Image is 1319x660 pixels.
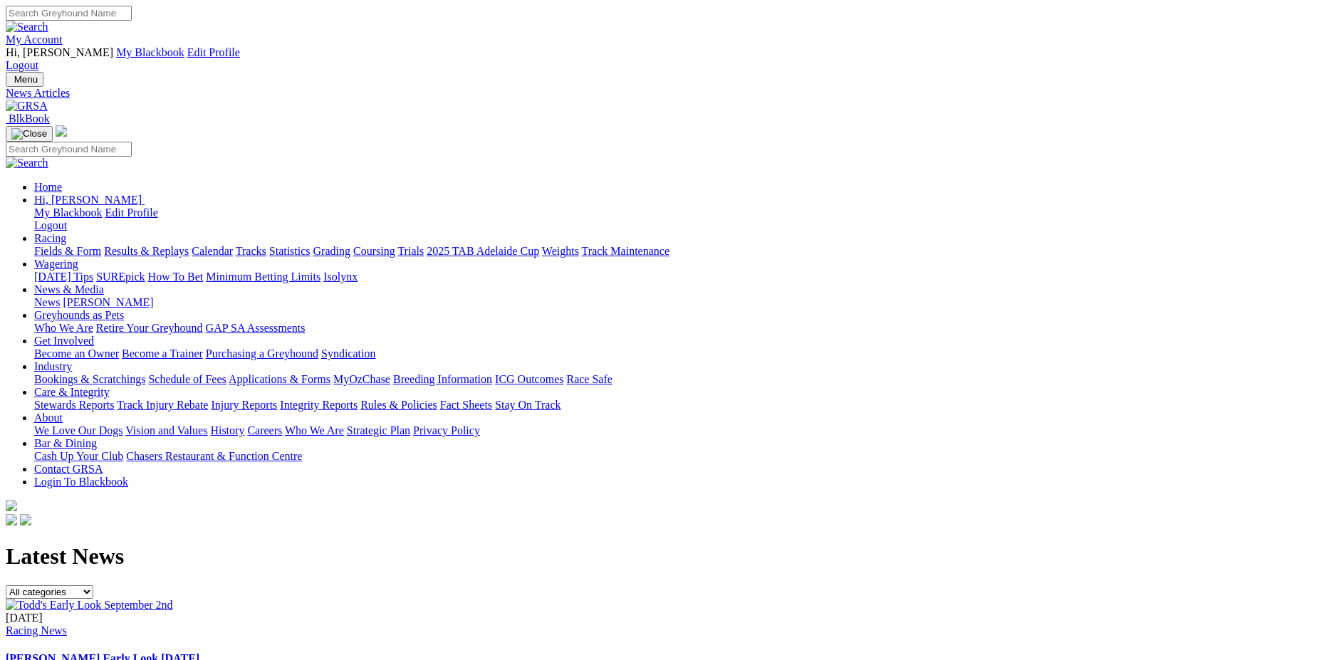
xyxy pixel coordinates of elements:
a: Racing News [6,624,67,637]
div: About [34,424,1313,437]
a: Calendar [192,245,233,257]
img: facebook.svg [6,514,17,525]
a: My Blackbook [34,206,103,219]
div: Greyhounds as Pets [34,322,1313,335]
a: My Blackbook [116,46,184,58]
input: Search [6,6,132,21]
a: Rules & Policies [360,399,437,411]
a: Edit Profile [105,206,158,219]
a: Stewards Reports [34,399,114,411]
a: Chasers Restaurant & Function Centre [126,450,302,462]
span: BlkBook [9,112,50,125]
a: Isolynx [323,271,358,283]
a: Industry [34,360,72,372]
div: My Account [6,46,1313,72]
a: Statistics [269,245,311,257]
div: Get Involved [34,347,1313,360]
img: twitter.svg [20,514,31,525]
a: History [210,424,244,436]
a: Logout [6,59,38,71]
img: Close [11,128,47,140]
a: Injury Reports [211,399,277,411]
a: Weights [542,245,579,257]
a: Cash Up Your Club [34,450,123,462]
span: Hi, [PERSON_NAME] [34,194,142,206]
a: Fields & Form [34,245,101,257]
a: Purchasing a Greyhound [206,347,318,360]
div: News & Media [34,296,1313,309]
img: Search [6,21,48,33]
a: Strategic Plan [347,424,410,436]
a: Login To Blackbook [34,476,128,488]
div: Bar & Dining [34,450,1313,463]
a: Fact Sheets [440,399,492,411]
a: GAP SA Assessments [206,322,306,334]
div: Care & Integrity [34,399,1313,412]
a: Integrity Reports [280,399,358,411]
a: Trials [397,245,424,257]
a: Who We Are [34,322,93,334]
a: [PERSON_NAME] [63,296,153,308]
a: Track Injury Rebate [117,399,208,411]
a: Applications & Forms [229,373,330,385]
a: Privacy Policy [413,424,480,436]
img: logo-grsa-white.png [6,500,17,511]
button: Toggle navigation [6,72,43,87]
a: Become a Trainer [122,347,203,360]
a: Coursing [353,245,395,257]
span: Menu [14,74,38,85]
a: Tracks [236,245,266,257]
a: Retire Your Greyhound [96,322,203,334]
a: Hi, [PERSON_NAME] [34,194,145,206]
a: Track Maintenance [582,245,669,257]
a: Edit Profile [187,46,240,58]
a: We Love Our Dogs [34,424,122,436]
a: [DATE] Tips [34,271,93,283]
a: News [34,296,60,308]
a: Who We Are [285,424,344,436]
a: ICG Outcomes [495,373,563,385]
div: Industry [34,373,1313,386]
a: Results & Replays [104,245,189,257]
a: Racing [34,232,66,244]
a: 2025 TAB Adelaide Cup [427,245,539,257]
a: Greyhounds as Pets [34,309,124,321]
a: Minimum Betting Limits [206,271,320,283]
div: Hi, [PERSON_NAME] [34,206,1313,232]
a: Bookings & Scratchings [34,373,145,385]
img: Search [6,157,48,169]
a: News Articles [6,87,1313,100]
a: Vision and Values [125,424,207,436]
img: logo-grsa-white.png [56,125,67,137]
a: Become an Owner [34,347,119,360]
a: Schedule of Fees [148,373,226,385]
a: Breeding Information [393,373,492,385]
a: Get Involved [34,335,94,347]
div: Wagering [34,271,1313,283]
a: Home [34,181,62,193]
img: Todd's Early Look September 2nd [6,599,173,612]
a: MyOzChase [333,373,390,385]
a: Syndication [321,347,375,360]
a: BlkBook [6,112,50,125]
div: Racing [34,245,1313,258]
a: Race Safe [566,373,612,385]
a: Careers [247,424,282,436]
a: Care & Integrity [34,386,110,398]
span: Hi, [PERSON_NAME] [6,46,113,58]
a: Grading [313,245,350,257]
a: Wagering [34,258,78,270]
a: Logout [34,219,67,231]
button: Toggle navigation [6,126,53,142]
img: GRSA [6,100,48,112]
a: My Account [6,33,63,46]
h1: Latest News [6,543,1313,570]
a: How To Bet [148,271,204,283]
a: News & Media [34,283,104,295]
span: [DATE] [6,612,43,624]
a: About [34,412,63,424]
input: Search [6,142,132,157]
a: Contact GRSA [34,463,103,475]
a: SUREpick [96,271,145,283]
